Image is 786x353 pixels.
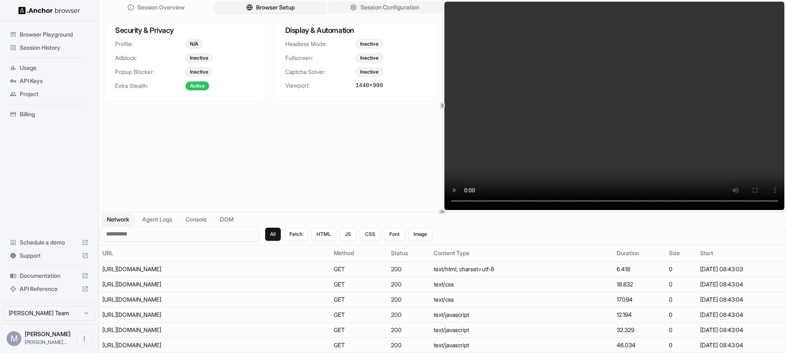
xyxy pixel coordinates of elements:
td: GET [331,307,388,322]
td: GET [331,322,388,337]
td: 0 [666,261,697,277]
span: Browser Playground [20,30,88,39]
span: API Reference [20,285,79,293]
button: CSS [360,228,381,241]
span: Schedule a demo [20,238,79,247]
span: Project [20,90,88,98]
div: M [7,331,21,346]
div: API Keys [7,74,92,88]
td: text/javascript [430,307,614,322]
button: JS [340,228,356,241]
h3: Security & Privacy [115,25,256,36]
td: 0 [666,322,697,337]
span: Popup Blocker: [115,68,185,76]
span: Browser Setup [256,3,295,12]
span: Usage [20,64,88,72]
span: Session Overview [137,3,185,12]
td: 200 [388,322,430,337]
span: Support [20,251,79,260]
div: Inactive [185,67,213,76]
button: Open menu [77,331,92,346]
div: Inactive [356,39,383,48]
div: https://assets.stitchfix.com/product-page-ui/packs/css/application-f5f5b19f42b95a67cdfc.v2.css [102,295,226,304]
div: Usage [7,61,92,74]
div: Billing [7,108,92,121]
td: GET [331,337,388,353]
div: URL [102,249,327,257]
h3: Display & Automation [285,25,426,36]
span: Michelle Avery [25,330,71,337]
span: michelle@caffeinatedfirefly.com [25,339,67,345]
span: Extra Stealth: [115,82,185,90]
td: text/css [430,292,614,307]
div: Method [334,249,384,257]
div: Schedule a demo [7,236,92,249]
div: Project [7,88,92,101]
td: [DATE] 08:43:04 [697,277,786,292]
td: 6.418 [613,261,666,277]
div: https://assets.stitchfix.com/product-page-ui/packs/js/runtime-00451c0612e93310ae09.v2.js [102,311,226,319]
button: HTML [311,228,336,241]
span: Headless Mode: [285,40,356,48]
td: GET [331,277,388,292]
td: 17.094 [613,292,666,307]
button: Image [408,228,432,241]
td: 200 [388,292,430,307]
div: Browser Playground [7,28,92,41]
td: text/javascript [430,337,614,353]
td: text/html; charset=utf-8 [430,261,614,277]
div: Inactive [185,53,213,62]
div: https://assets.stitchfix.com/product-page-ui/packs/js/application-8f43e4bfa65c21e79545.v2.js [102,326,226,334]
span: Adblock: [115,54,185,62]
span: Session Configuration [361,3,420,12]
span: Viewport: [285,81,356,90]
button: Agent Logs [137,214,177,225]
div: Content Type [434,249,610,257]
div: Session History [7,41,92,54]
td: 0 [666,277,697,292]
div: https://assets.stitchfix.com/product-page-ui/packs/css/411-59b875ca08bff1e9aa6b.v2.css [102,280,226,288]
button: DOM [215,214,238,225]
td: 0 [666,337,697,353]
button: Fetch [284,228,308,241]
td: 12.194 [613,307,666,322]
div: Duration [617,249,662,257]
td: [DATE] 08:43:04 [697,337,786,353]
td: GET [331,261,388,277]
span: Billing [20,110,88,118]
button: All [265,228,281,241]
td: GET [331,292,388,307]
span: Session History [20,44,88,52]
div: Size [669,249,694,257]
div: Inactive [356,67,383,76]
td: [DATE] 08:43:04 [697,307,786,322]
td: [DATE] 08:43:03 [697,261,786,277]
td: 200 [388,277,430,292]
td: text/javascript [430,322,614,337]
div: https://assets.stitchfix.com/product-page-ui/packs/js/411-9721b27e2045b8ff712f.v2.js [102,341,226,349]
td: 200 [388,337,430,353]
td: 18.832 [613,277,666,292]
span: Captcha Solver: [285,68,356,76]
span: 1440 × 900 [356,81,383,90]
td: [DATE] 08:43:04 [697,292,786,307]
td: 200 [388,261,430,277]
button: Network [102,214,134,225]
div: Support [7,249,92,262]
td: 0 [666,307,697,322]
td: 32.329 [613,322,666,337]
td: 0 [666,292,697,307]
div: Start [700,249,782,257]
span: Profile: [115,40,185,48]
span: API Keys [20,77,88,85]
button: Console [180,214,212,225]
div: https://www.stitchfix.com/product/PINK-CLOVER-Lexia-Short-Sleeve-Knit-Top/73V47EY4P?sku-id=242654... [102,265,226,273]
div: Status [391,249,427,257]
td: text/css [430,277,614,292]
div: API Reference [7,282,92,295]
div: Inactive [356,53,383,62]
span: Fullscreen: [285,54,356,62]
div: Documentation [7,269,92,282]
img: Anchor Logo [18,7,80,14]
div: Active [185,81,209,90]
